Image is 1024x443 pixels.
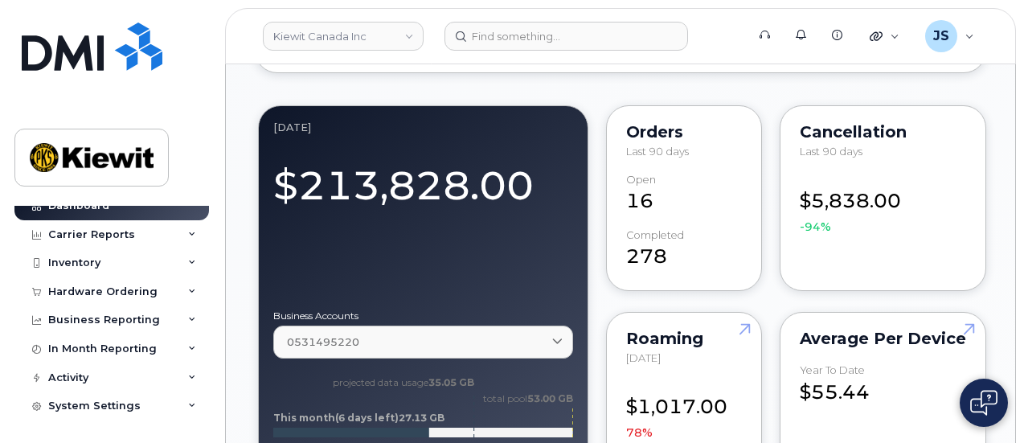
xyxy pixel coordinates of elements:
div: Cancellation [800,125,966,138]
div: Average per Device [800,332,966,345]
div: completed [626,229,684,241]
div: 278 [626,229,742,271]
label: Business Accounts [273,311,573,321]
div: $1,017.00 [626,379,742,441]
span: 78% [626,425,653,441]
span: [DATE] [626,351,661,364]
div: $5,838.00 [800,174,966,236]
div: Year to Date [800,364,865,376]
tspan: 35.05 GB [428,376,474,388]
div: $213,828.00 [273,154,573,214]
span: Last 90 days [800,145,862,158]
span: 0531495220 [287,334,359,350]
span: -94% [800,219,831,235]
div: Roaming [626,332,742,345]
input: Find something... [444,22,688,51]
tspan: 53.00 GB [527,392,573,404]
text: total pool [482,392,573,404]
div: August 2025 [273,121,573,133]
tspan: 27.13 GB [399,412,444,424]
a: 0531495220 [273,326,573,359]
div: Open [626,174,656,186]
div: Orders [626,125,742,138]
a: Kiewit Canada Inc [263,22,424,51]
div: Jenna Savard [914,20,985,52]
img: Open chat [970,390,997,416]
div: 16 [626,174,742,215]
div: $55.44 [800,364,966,406]
text: projected data usage [333,376,474,388]
span: JS [933,27,949,46]
tspan: This month [273,412,335,424]
div: Quicklinks [858,20,911,52]
span: Last 90 days [626,145,689,158]
tspan: (6 days left) [335,412,399,424]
